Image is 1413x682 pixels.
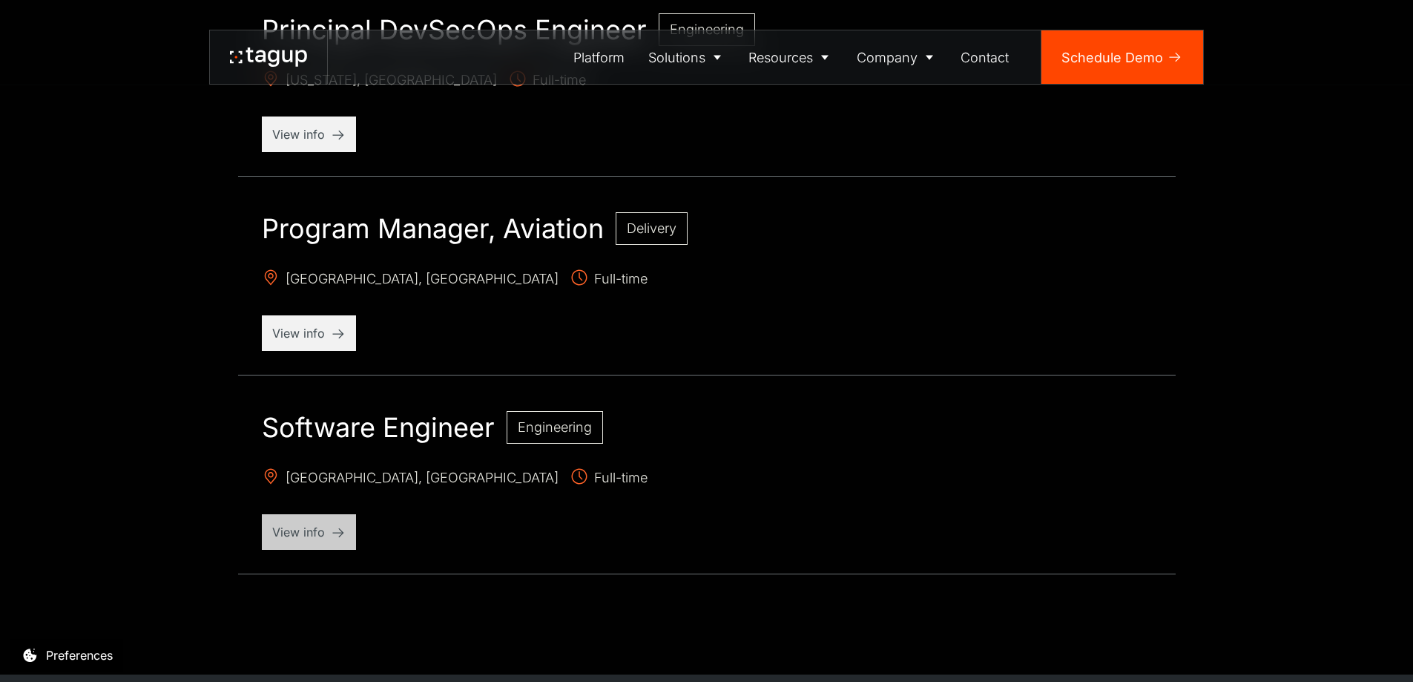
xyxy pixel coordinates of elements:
div: Solutions [648,47,705,68]
h2: Software Engineer [262,411,495,444]
a: Solutions [636,30,737,84]
p: View info [272,523,346,541]
div: Company [857,47,918,68]
a: Company [845,30,949,84]
p: View info [272,324,346,342]
h2: Program Manager, Aviation [262,212,604,245]
a: Contact [949,30,1021,84]
span: [GEOGRAPHIC_DATA], [GEOGRAPHIC_DATA] [262,468,559,491]
a: Platform [562,30,637,84]
div: Resources [748,47,813,68]
a: Schedule Demo [1041,30,1203,84]
div: Schedule Demo [1061,47,1163,68]
span: Full-time [570,269,648,292]
div: Contact [961,47,1009,68]
span: Engineering [518,419,592,435]
div: Platform [573,47,625,68]
div: Preferences [46,646,113,664]
span: Full-time [570,468,648,491]
p: View info [272,125,346,143]
span: Delivery [627,220,676,236]
span: [GEOGRAPHIC_DATA], [GEOGRAPHIC_DATA] [262,269,559,292]
a: Resources [737,30,846,84]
